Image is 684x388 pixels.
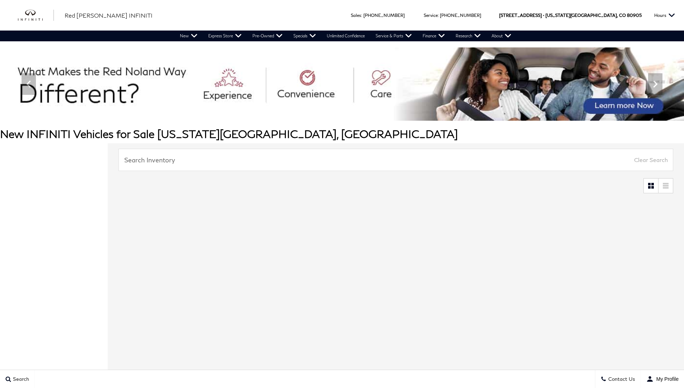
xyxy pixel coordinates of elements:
[18,10,54,21] img: INFINITI
[641,370,684,388] button: user-profile-menu
[424,13,438,18] span: Service
[288,31,321,41] a: Specials
[653,376,679,382] span: My Profile
[438,13,439,18] span: :
[351,13,361,18] span: Sales
[370,31,417,41] a: Service & Parts
[450,31,486,41] a: Research
[417,31,450,41] a: Finance
[363,13,405,18] a: [PHONE_NUMBER]
[175,31,203,41] a: New
[118,149,673,171] input: Search Inventory
[65,12,153,19] span: Red [PERSON_NAME] INFINITI
[18,10,54,21] a: infiniti
[203,31,247,41] a: Express Store
[175,31,517,41] nav: Main Navigation
[361,13,362,18] span: :
[321,31,370,41] a: Unlimited Confidence
[65,11,153,20] a: Red [PERSON_NAME] INFINITI
[606,376,635,382] span: Contact Us
[11,376,29,382] span: Search
[486,31,517,41] a: About
[440,13,481,18] a: [PHONE_NUMBER]
[247,31,288,41] a: Pre-Owned
[499,13,642,18] a: [STREET_ADDRESS] • [US_STATE][GEOGRAPHIC_DATA], CO 80905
